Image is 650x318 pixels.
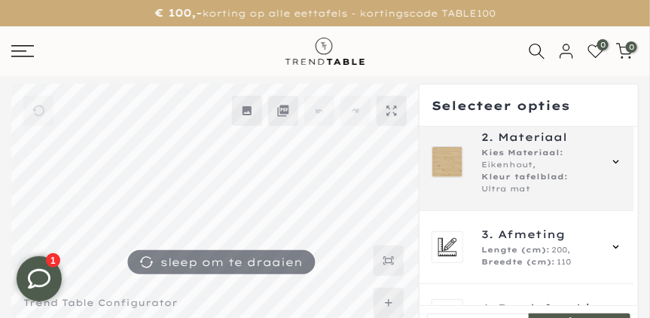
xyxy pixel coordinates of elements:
[597,39,609,50] span: 0
[154,6,202,20] strong: € 100,-
[626,41,637,53] span: 0
[278,26,372,76] img: trend-table
[587,43,604,60] a: 0
[19,4,631,23] p: korting op alle eettafels - kortingscode TABLE100
[2,241,77,316] iframe: toggle-frame
[616,43,633,60] a: 0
